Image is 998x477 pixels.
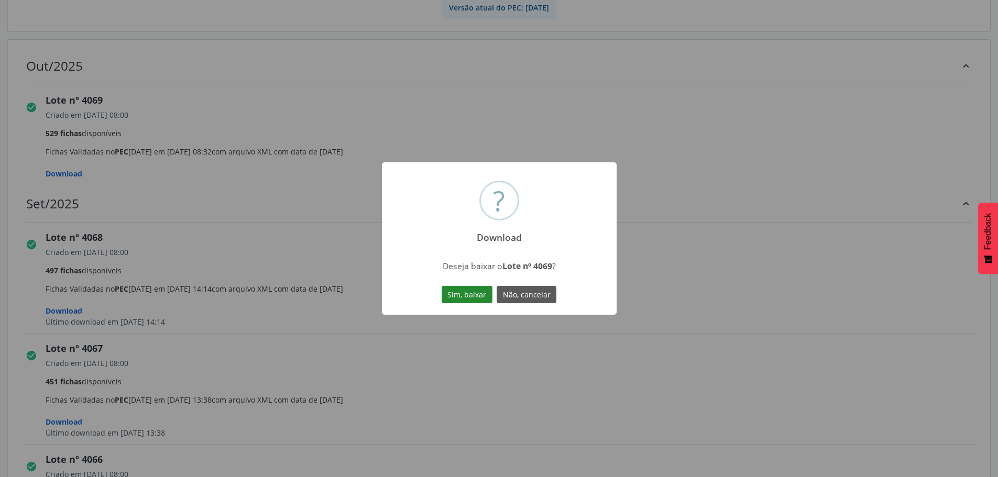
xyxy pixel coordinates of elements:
[978,203,998,274] button: Feedback - Mostrar pesquisa
[442,286,492,304] button: Sim, baixar
[497,286,556,304] button: Não, cancelar
[983,213,993,250] span: Feedback
[502,260,552,272] strong: Lote nº 4069
[407,260,591,272] div: Deseja baixar o ?
[493,182,505,219] div: ?
[467,225,531,243] h2: Download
